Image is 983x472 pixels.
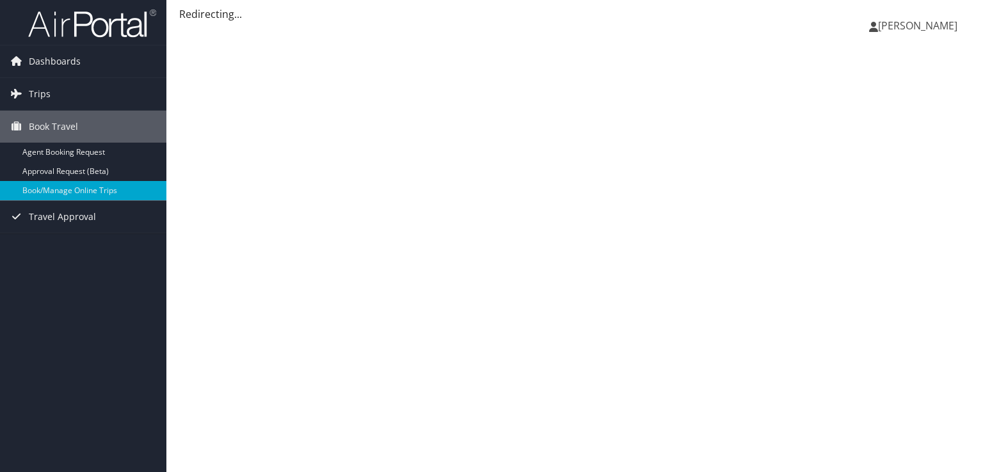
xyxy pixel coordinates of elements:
img: airportal-logo.png [28,8,156,38]
div: Redirecting... [179,6,970,22]
span: [PERSON_NAME] [878,19,957,33]
span: Book Travel [29,111,78,143]
span: Trips [29,78,51,110]
a: [PERSON_NAME] [869,6,970,45]
span: Dashboards [29,45,81,77]
span: Travel Approval [29,201,96,233]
